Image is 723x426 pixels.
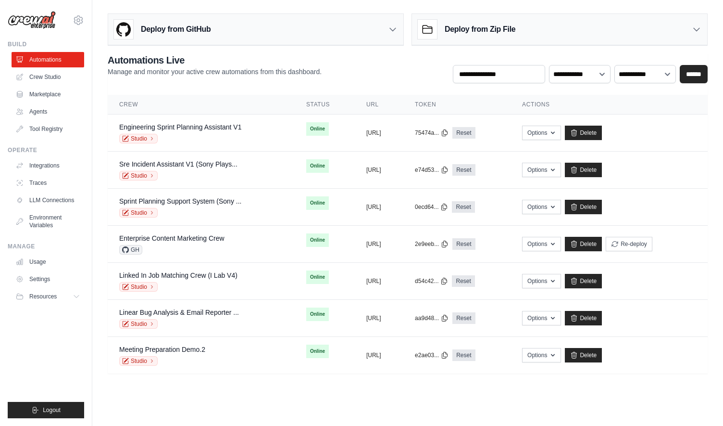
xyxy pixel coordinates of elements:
[12,210,84,233] a: Environment Variables
[452,201,474,213] a: Reset
[12,254,84,270] a: Usage
[565,274,602,288] a: Delete
[522,200,561,214] button: Options
[119,197,241,205] a: Sprint Planning Support System (Sony ...
[141,24,211,35] h3: Deploy from GitHub
[119,160,237,168] a: Sre Incident Assistant V1 (Sony Plays...
[119,245,142,255] span: GH
[565,237,602,251] a: Delete
[12,121,84,137] a: Tool Registry
[522,274,561,288] button: Options
[452,127,475,139] a: Reset
[306,233,329,247] span: Online
[306,159,329,173] span: Online
[12,52,84,67] a: Automations
[8,402,84,418] button: Logout
[119,171,158,181] a: Studio
[415,166,449,174] button: e74d53...
[522,311,561,325] button: Options
[306,271,329,284] span: Online
[355,95,403,115] th: URL
[522,237,561,251] button: Options
[565,163,602,177] a: Delete
[445,24,515,35] h3: Deploy from Zip File
[8,243,84,250] div: Manage
[306,122,329,136] span: Online
[8,40,84,48] div: Build
[452,312,475,324] a: Reset
[12,175,84,191] a: Traces
[8,11,56,29] img: Logo
[415,314,449,322] button: aa9d48...
[452,164,475,176] a: Reset
[8,146,84,154] div: Operate
[108,67,322,77] p: Manage and monitor your active crew automations from this dashboard.
[415,203,448,211] button: 0ecd64...
[452,275,474,287] a: Reset
[119,346,205,353] a: Meeting Preparation Demo.2
[511,95,708,115] th: Actions
[522,126,561,140] button: Options
[565,200,602,214] a: Delete
[119,309,239,316] a: Linear Bug Analysis & Email Reporter ...
[12,69,84,85] a: Crew Studio
[114,20,133,39] img: GitHub Logo
[12,193,84,208] a: LLM Connections
[119,134,158,143] a: Studio
[415,240,449,248] button: 2e9eeb...
[12,104,84,119] a: Agents
[119,208,158,218] a: Studio
[12,271,84,287] a: Settings
[403,95,511,115] th: Token
[12,87,84,102] a: Marketplace
[43,406,61,414] span: Logout
[119,234,224,242] a: Enterprise Content Marketing Crew
[108,53,322,67] h2: Automations Live
[522,348,561,362] button: Options
[306,308,329,321] span: Online
[565,311,602,325] a: Delete
[415,351,449,359] button: e2ae03...
[565,348,602,362] a: Delete
[415,129,449,137] button: 75474a...
[119,356,158,366] a: Studio
[119,271,237,279] a: Linked In Job Matching Crew (I Lab V4)
[306,196,329,210] span: Online
[415,277,448,285] button: d54c42...
[119,123,242,131] a: Engineering Sprint Planning Assistant V1
[119,319,158,329] a: Studio
[306,345,329,358] span: Online
[565,126,602,140] a: Delete
[29,293,57,300] span: Resources
[108,95,295,115] th: Crew
[452,349,475,361] a: Reset
[12,158,84,173] a: Integrations
[522,163,561,177] button: Options
[452,238,475,250] a: Reset
[119,282,158,292] a: Studio
[12,289,84,304] button: Resources
[295,95,355,115] th: Status
[606,237,652,251] button: Re-deploy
